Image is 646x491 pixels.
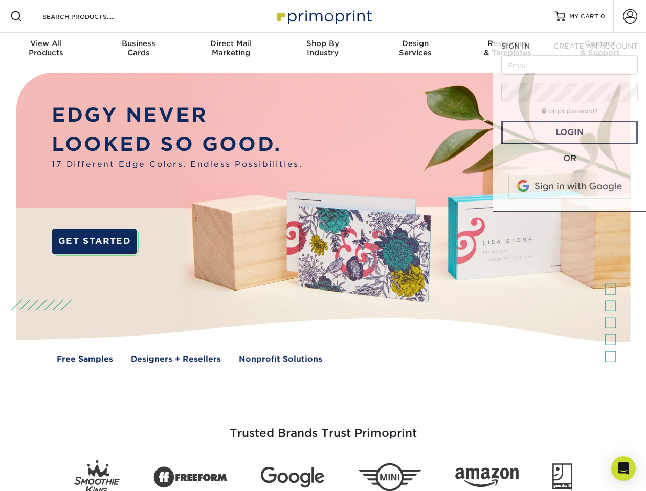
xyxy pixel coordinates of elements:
span: Design [369,39,461,48]
a: Shop ByIndustry [277,33,369,65]
img: Amazon [455,468,519,487]
a: Login [501,121,638,144]
a: Free Samples [57,353,113,365]
span: 0 [600,13,605,20]
span: Direct Mail [185,39,277,48]
p: EDGY NEVER [52,101,302,130]
a: Designers + Resellers [131,353,221,365]
div: Industry [277,39,369,57]
img: Goodwill [552,463,572,491]
div: Open Intercom Messenger [611,456,636,481]
a: Nonprofit Solutions [239,353,322,365]
a: forgot password? [542,108,597,115]
span: Resources [461,39,553,48]
div: & Templates [461,39,553,57]
span: 17 Different Edge Colors. Endless Possibilities. [52,159,302,170]
a: GET STARTED [52,229,137,254]
a: Direct MailMarketing [185,33,277,65]
iframe: Google Customer Reviews [3,460,87,487]
span: Business [92,39,184,48]
a: Resources& Templates [461,33,553,65]
span: Shop By [277,39,369,48]
a: DesignServices [369,33,461,65]
span: MY CART [569,12,598,21]
div: Marketing [185,39,277,57]
input: SEARCH PRODUCTS..... [41,10,141,23]
span: SIGN IN [501,42,530,50]
div: Cards [92,39,184,57]
h3: Trusted Brands Trust Primoprint [24,402,622,452]
p: LOOKED SO GOOD. [52,130,302,159]
div: Services [369,39,461,57]
div: OR [501,152,638,165]
a: BusinessCards [92,33,184,65]
img: Primoprint [272,5,374,27]
span: CREATE AN ACCOUNT [553,42,638,50]
input: Email [501,55,638,75]
img: Google [261,467,324,488]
